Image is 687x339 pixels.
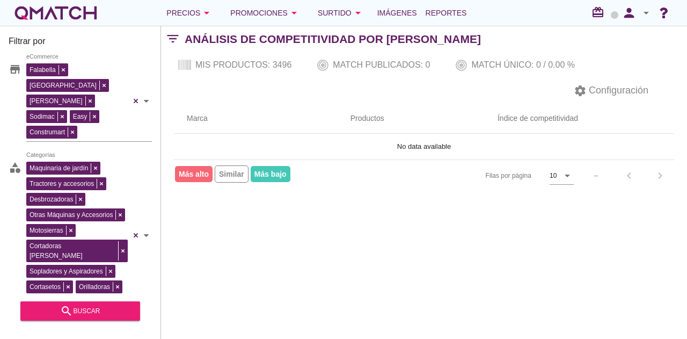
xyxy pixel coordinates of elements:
[27,226,66,235] span: Motosierras
[565,81,657,100] button: Configuración
[174,104,338,134] th: Marca: Not sorted.
[309,2,373,24] button: Surtido
[27,81,99,90] span: [GEOGRAPHIC_DATA]
[130,159,141,312] div: Clear all
[9,63,21,76] i: store
[640,6,653,19] i: arrow_drop_down
[251,166,290,182] span: Más bajo
[70,112,90,121] span: Easy
[594,171,598,181] div: –
[29,305,131,318] div: buscar
[158,2,222,24] button: Precios
[175,166,213,182] span: Más alto
[27,210,115,220] span: Otras Máquinas y Accesorios
[288,6,301,19] i: arrow_drop_down
[574,84,587,97] i: settings
[378,160,574,191] div: Filas por página
[13,2,99,24] a: white-qmatch-logo
[60,305,73,318] i: search
[27,179,97,189] span: Tractores y accesorios
[27,127,68,137] span: Construmart
[318,6,364,19] div: Surtido
[27,194,76,204] span: Desbrozadoras
[401,104,674,134] th: Índice de competitividad: Not sorted.
[561,169,574,182] i: arrow_drop_down
[27,96,85,106] span: [PERSON_NAME]
[27,163,91,173] span: Maquinaria de jardín
[338,104,401,134] th: Productos: Not sorted.
[27,241,118,261] span: Cortadoras [PERSON_NAME]
[200,6,213,19] i: arrow_drop_down
[185,31,481,48] h2: Análisis de competitividad por [PERSON_NAME]
[373,2,421,24] a: Imágenes
[222,2,309,24] button: Promociones
[618,5,640,20] i: person
[76,282,113,292] span: Orilladoras
[215,165,249,183] span: Similar
[352,6,364,19] i: arrow_drop_down
[9,35,152,52] h3: Filtrar por
[27,112,57,121] span: Sodimac
[9,161,21,174] i: category
[591,6,609,19] i: redeem
[550,171,557,181] div: 10
[174,134,674,160] td: No data available
[20,301,140,321] button: buscar
[426,6,467,19] span: Reportes
[587,83,648,98] span: Configuración
[27,282,63,292] span: Cortasetos
[166,6,213,19] div: Precios
[27,266,106,276] span: Sopladores y Aspiradores
[27,65,59,75] span: Falabella
[230,6,301,19] div: Promociones
[130,61,141,141] div: Clear all
[377,6,417,19] span: Imágenes
[421,2,471,24] a: Reportes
